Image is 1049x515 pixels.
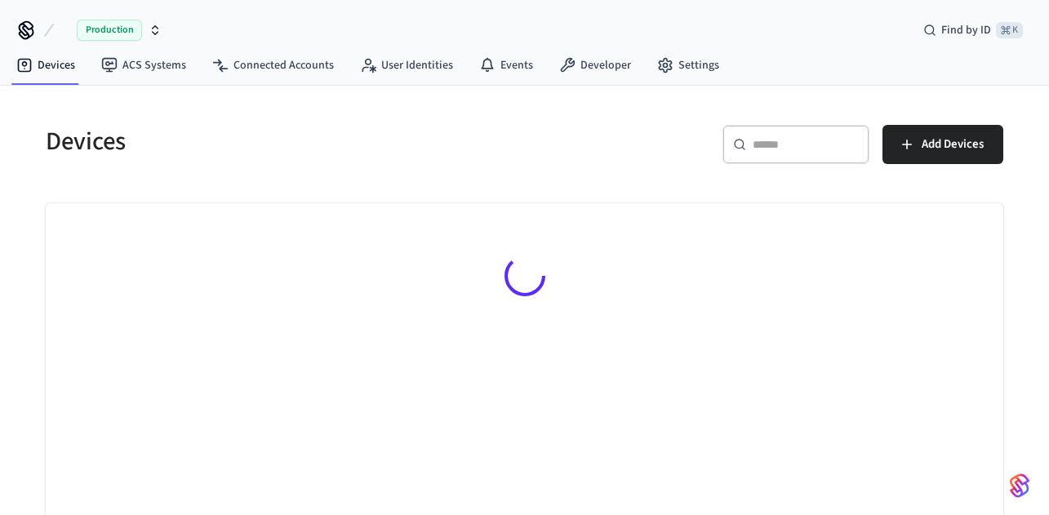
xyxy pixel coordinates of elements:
div: Find by ID⌘ K [910,16,1036,45]
button: Add Devices [882,125,1003,164]
a: Events [466,51,546,80]
a: User Identities [347,51,466,80]
a: Connected Accounts [199,51,347,80]
span: Add Devices [922,134,984,155]
a: Developer [546,51,644,80]
span: Production [77,20,142,41]
a: Devices [3,51,88,80]
a: Settings [644,51,732,80]
span: ⌘ K [996,22,1023,38]
h5: Devices [46,125,515,158]
img: SeamLogoGradient.69752ec5.svg [1010,473,1029,499]
span: Find by ID [941,22,991,38]
a: ACS Systems [88,51,199,80]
